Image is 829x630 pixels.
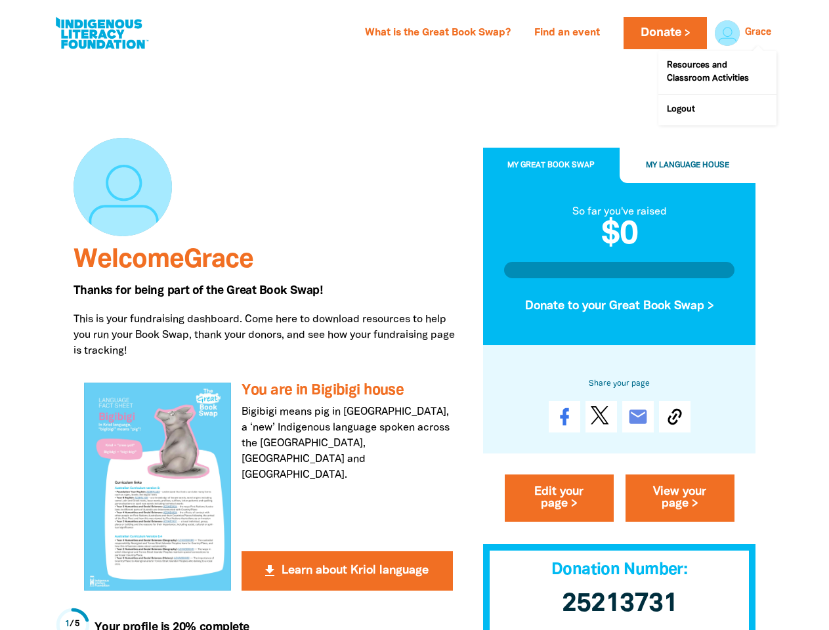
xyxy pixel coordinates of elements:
span: Welcome Grace [74,248,253,272]
a: Find an event [526,23,608,44]
button: My Language House [620,148,756,184]
span: My Great Book Swap [507,162,595,169]
a: Share [549,402,580,433]
img: You are in Bigibigi house [84,383,232,590]
div: So far you've raised [504,204,735,220]
a: Resources and Classroom Activities [658,51,776,94]
a: Grace [745,28,771,37]
a: Post [585,402,617,433]
a: Donate [624,17,706,49]
h6: Share your page [504,377,735,391]
i: email [627,407,648,428]
button: Donate to your Great Book Swap > [504,289,735,324]
button: get_app Learn about Kriol language [242,551,452,591]
p: This is your fundraising dashboard. Come here to download resources to help you run your Book Swa... [74,312,463,359]
a: What is the Great Book Swap? [357,23,519,44]
span: 1 [65,620,70,628]
a: email [622,402,654,433]
span: 25213731 [562,593,677,617]
span: Donation Number: [551,563,687,578]
button: Copy Link [659,402,691,433]
button: My Great Book Swap [483,148,620,184]
h3: You are in Bigibigi house [242,383,452,399]
a: Logout [658,95,776,125]
i: get_app [262,563,278,579]
a: View your page > [626,475,734,522]
span: My Language House [646,162,729,169]
a: Edit your page > [505,475,614,522]
h2: $0 [504,220,735,251]
span: Thanks for being part of the Great Book Swap! [74,285,323,296]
